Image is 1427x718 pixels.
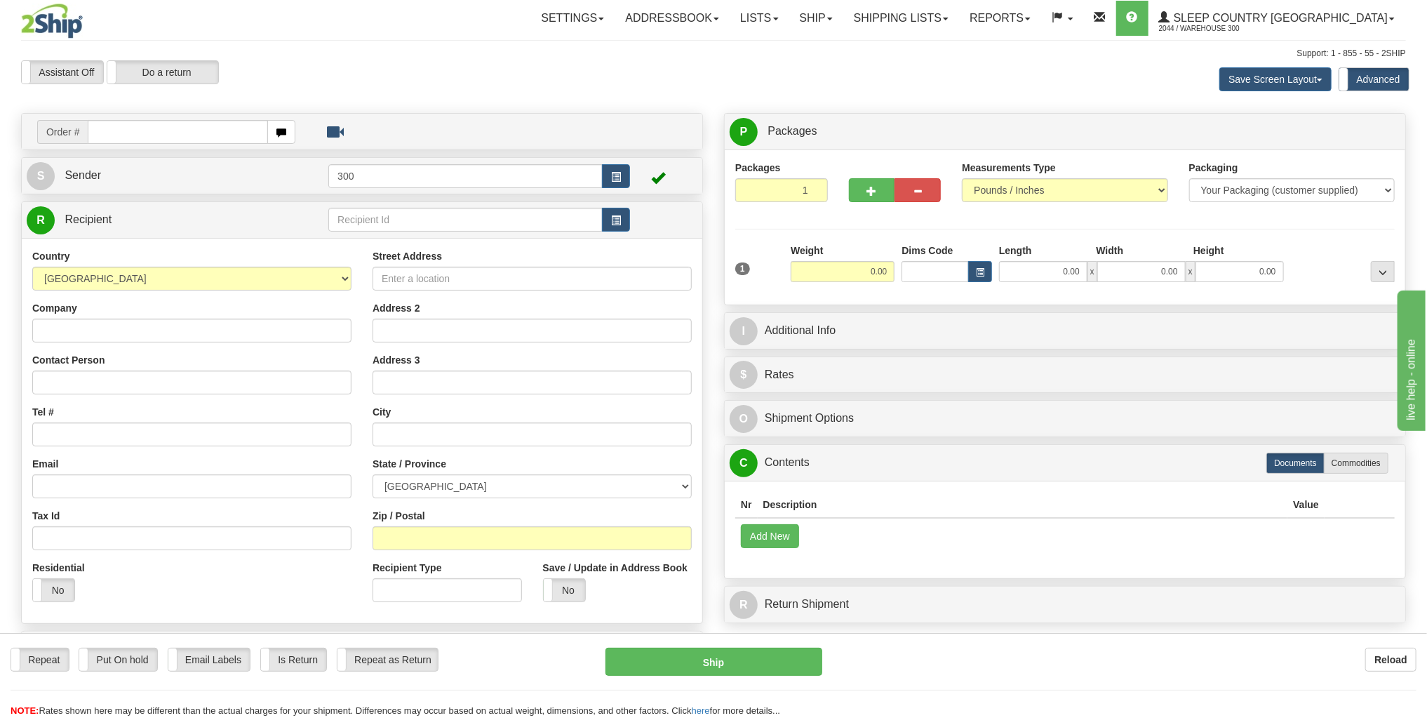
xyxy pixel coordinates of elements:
span: Recipient [65,213,112,225]
input: Enter a location [373,267,692,291]
th: Nr [735,492,758,518]
a: R Recipient [27,206,295,234]
span: I [730,317,758,345]
label: Measurements Type [962,161,1056,175]
label: Is Return [261,649,326,671]
label: Email Labels [168,649,250,671]
span: Order # [37,120,88,144]
label: Email [32,457,58,471]
input: Recipient Id [328,208,603,232]
span: 1 [735,262,750,275]
input: Sender Id [328,164,603,188]
label: Save / Update in Address Book [543,561,688,575]
a: OShipment Options [730,404,1400,433]
label: State / Province [373,457,446,471]
span: C [730,449,758,477]
a: IAdditional Info [730,317,1400,345]
label: Street Address [373,249,442,263]
button: Reload [1365,648,1416,672]
span: R [730,591,758,619]
span: x [1186,261,1195,282]
label: Contact Person [32,353,105,367]
th: Value [1287,492,1325,518]
th: Description [758,492,1288,518]
span: P [730,118,758,146]
button: Add New [741,524,799,548]
label: Recipient Type [373,561,442,575]
a: Reports [959,1,1041,36]
label: Tel # [32,405,54,419]
label: Length [999,244,1032,258]
label: Do a return [107,61,218,84]
a: Sleep Country [GEOGRAPHIC_DATA] 2044 / Warehouse 300 [1148,1,1405,36]
span: O [730,405,758,433]
label: Tax Id [32,509,60,523]
span: x [1087,261,1097,282]
span: Sleep Country [GEOGRAPHIC_DATA] [1170,12,1388,24]
a: RReturn Shipment [730,590,1400,619]
label: Zip / Postal [373,509,425,523]
label: Documents [1266,453,1325,474]
img: logo2044.jpg [21,4,83,39]
label: Advanced [1339,68,1409,91]
label: Repeat as Return [337,649,438,671]
a: CContents [730,448,1400,477]
a: Ship [789,1,843,36]
label: Width [1097,244,1124,258]
label: Weight [791,244,823,258]
label: Country [32,249,70,263]
label: Put On hold [79,649,156,671]
span: $ [730,361,758,389]
label: Company [32,301,77,315]
span: Packages [768,125,817,137]
span: Sender [65,169,101,181]
div: ... [1371,261,1395,282]
label: Address 2 [373,301,420,315]
a: here [692,705,710,716]
label: Packages [735,161,781,175]
label: Dims Code [902,244,953,258]
label: Commodities [1324,453,1388,474]
iframe: chat widget [1395,287,1426,430]
label: Address 3 [373,353,420,367]
a: S Sender [27,161,328,190]
a: $Rates [730,361,1400,390]
button: Save Screen Layout [1219,67,1332,91]
b: Reload [1374,654,1407,665]
a: P Packages [730,117,1400,146]
div: Support: 1 - 855 - 55 - 2SHIP [21,48,1406,60]
label: City [373,405,391,419]
label: Height [1193,244,1224,258]
span: 2044 / Warehouse 300 [1159,22,1264,36]
label: Residential [32,561,85,575]
label: Repeat [11,649,69,671]
div: live help - online [11,8,130,25]
label: No [33,579,74,601]
label: Packaging [1189,161,1238,175]
span: NOTE: [11,705,39,716]
span: R [27,206,55,234]
label: Assistant Off [22,61,103,84]
button: Ship [605,648,822,676]
a: Lists [730,1,789,36]
a: Addressbook [615,1,730,36]
label: No [544,579,585,601]
a: Settings [530,1,615,36]
span: S [27,162,55,190]
a: Shipping lists [843,1,959,36]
